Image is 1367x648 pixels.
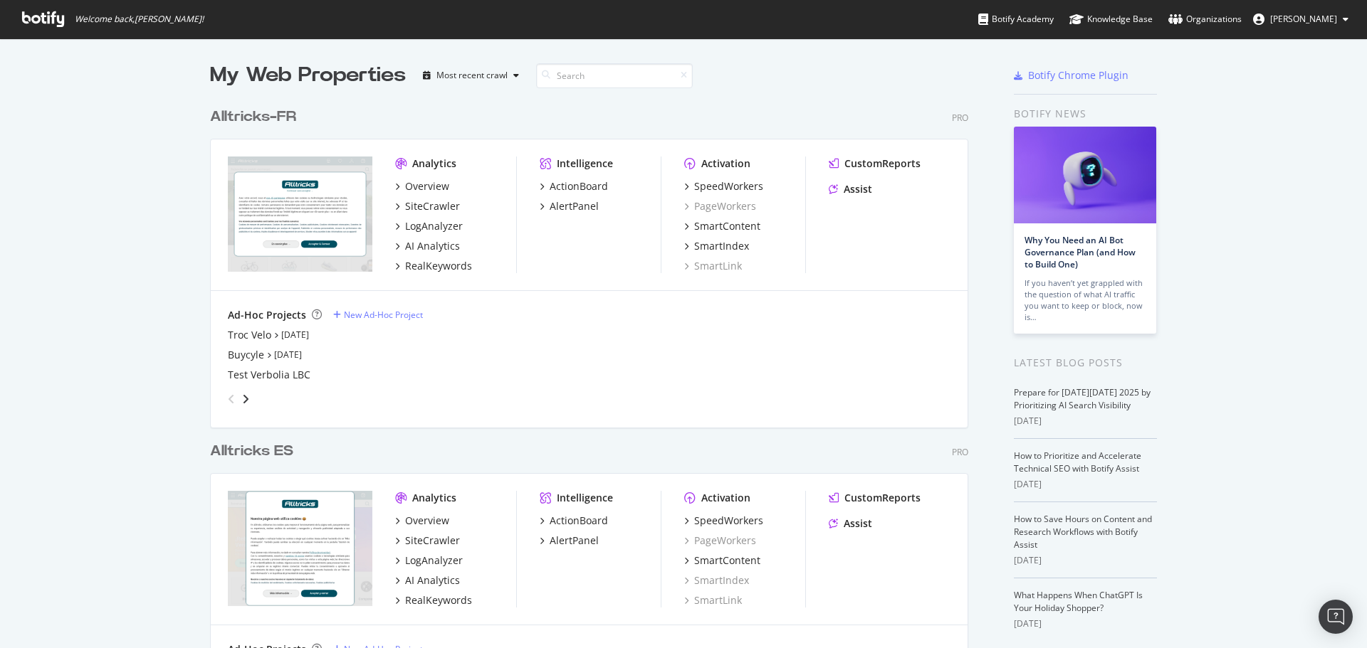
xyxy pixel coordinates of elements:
div: Overview [405,514,449,528]
a: AlertPanel [540,199,599,213]
a: Assist [829,516,872,531]
a: SiteCrawler [395,199,460,213]
a: Alltricks ES [210,441,299,462]
a: New Ad-Hoc Project [333,309,423,321]
div: Botify news [1014,106,1157,122]
a: SmartContent [684,219,760,233]
a: How to Prioritize and Accelerate Technical SEO with Botify Assist [1014,450,1141,474]
a: AI Analytics [395,573,460,588]
a: SmartIndex [684,239,749,253]
div: RealKeywords [405,593,472,607]
a: CustomReports [829,491,921,505]
div: Ad-Hoc Projects [228,308,306,322]
div: SmartContent [694,553,760,568]
div: [DATE] [1014,617,1157,630]
div: CustomReports [844,156,921,171]
a: What Happens When ChatGPT Is Your Holiday Shopper? [1014,589,1143,614]
button: [PERSON_NAME] [1242,8,1360,31]
span: Welcome back, [PERSON_NAME] ! [75,14,204,25]
a: Overview [395,514,449,528]
div: Intelligence [557,156,613,171]
div: Botify Academy [978,12,1054,26]
div: SmartIndex [694,239,749,253]
img: alltricks.es [228,491,372,606]
a: SmartLink [684,259,742,273]
div: Alltricks-FR [210,107,296,127]
a: AlertPanel [540,533,599,548]
div: LogAnalyzer [405,553,463,568]
div: Assist [844,516,872,531]
div: AI Analytics [405,239,460,253]
a: LogAnalyzer [395,219,463,233]
a: SmartLink [684,593,742,607]
div: Activation [701,491,750,505]
div: SiteCrawler [405,533,460,548]
div: Most recent crawl [436,71,508,80]
div: SpeedWorkers [694,179,763,193]
span: Antonin Anger [1270,13,1337,25]
div: New Ad-Hoc Project [344,309,423,321]
a: ActionBoard [540,514,608,528]
div: SmartContent [694,219,760,233]
a: RealKeywords [395,593,472,607]
a: CustomReports [829,156,921,171]
div: Overview [405,179,449,193]
a: PageWorkers [684,533,756,548]
a: Assist [829,182,872,196]
div: SiteCrawler [405,199,460,213]
div: Knowledge Base [1069,12,1153,26]
div: AlertPanel [550,533,599,548]
a: SmartIndex [684,573,749,588]
div: [DATE] [1014,415,1157,427]
a: SiteCrawler [395,533,460,548]
div: AlertPanel [550,199,599,213]
div: RealKeywords [405,259,472,273]
div: Pro [952,446,968,458]
div: LogAnalyzer [405,219,463,233]
div: Botify Chrome Plugin [1028,68,1128,83]
a: AI Analytics [395,239,460,253]
a: LogAnalyzer [395,553,463,568]
img: alltricks.fr [228,156,372,272]
div: Analytics [412,491,456,505]
div: Alltricks ES [210,441,293,462]
a: Buycyle [228,348,264,362]
div: Intelligence [557,491,613,505]
img: Why You Need an AI Bot Governance Plan (and How to Build One) [1014,127,1156,223]
input: Search [536,63,693,88]
div: If you haven’t yet grappled with the question of what AI traffic you want to keep or block, now is… [1025,277,1146,323]
a: SmartContent [684,553,760,568]
a: [DATE] [281,329,309,341]
div: angle-right [241,392,251,406]
div: [DATE] [1014,554,1157,567]
a: PageWorkers [684,199,756,213]
button: Most recent crawl [417,64,525,87]
a: How to Save Hours on Content and Research Workflows with Botify Assist [1014,513,1152,551]
a: SpeedWorkers [684,514,763,528]
div: Organizations [1168,12,1242,26]
a: Prepare for [DATE][DATE] 2025 by Prioritizing AI Search Visibility [1014,386,1151,411]
a: Alltricks-FR [210,107,302,127]
a: Test Verbolia LBC [228,368,310,382]
div: SpeedWorkers [694,514,763,528]
div: Analytics [412,156,456,171]
a: [DATE] [274,349,302,361]
a: RealKeywords [395,259,472,273]
a: Troc Velo [228,328,271,342]
div: [DATE] [1014,478,1157,491]
div: Pro [952,112,968,124]
a: Overview [395,179,449,193]
div: ActionBoard [550,179,608,193]
div: Activation [701,156,750,171]
div: CustomReports [844,491,921,505]
div: Open Intercom Messenger [1319,600,1353,634]
a: Why You Need an AI Bot Governance Plan (and How to Build One) [1025,234,1136,270]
